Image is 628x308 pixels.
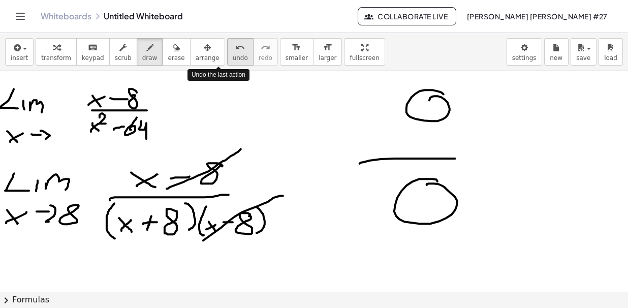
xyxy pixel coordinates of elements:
button: draw [137,38,163,66]
button: save [571,38,596,66]
button: [PERSON_NAME] [PERSON_NAME] #27 [458,7,616,25]
span: new [550,54,562,61]
button: format_sizelarger [313,38,342,66]
span: save [576,54,590,61]
button: arrange [190,38,225,66]
button: fullscreen [344,38,385,66]
span: arrange [196,54,219,61]
button: keyboardkeypad [76,38,110,66]
button: erase [162,38,190,66]
button: transform [36,38,77,66]
button: undoundo [227,38,254,66]
span: fullscreen [350,54,379,61]
button: Toggle navigation [12,8,28,24]
i: undo [235,42,245,54]
div: Undo the last action [187,69,249,81]
span: insert [11,54,28,61]
span: smaller [286,54,308,61]
button: load [599,38,623,66]
button: scrub [109,38,137,66]
span: redo [259,54,272,61]
span: [PERSON_NAME] [PERSON_NAME] #27 [466,12,608,21]
span: keypad [82,54,104,61]
span: scrub [115,54,132,61]
i: format_size [323,42,332,54]
span: larger [319,54,336,61]
i: format_size [292,42,301,54]
a: Whiteboards [41,11,91,21]
button: Collaborate Live [358,7,456,25]
span: load [604,54,617,61]
button: redoredo [253,38,278,66]
button: new [544,38,569,66]
span: undo [233,54,248,61]
span: draw [142,54,158,61]
button: insert [5,38,34,66]
span: settings [512,54,537,61]
span: transform [41,54,71,61]
i: keyboard [88,42,98,54]
i: redo [261,42,270,54]
span: Collaborate Live [366,12,448,21]
span: erase [168,54,184,61]
button: settings [507,38,542,66]
button: format_sizesmaller [280,38,313,66]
